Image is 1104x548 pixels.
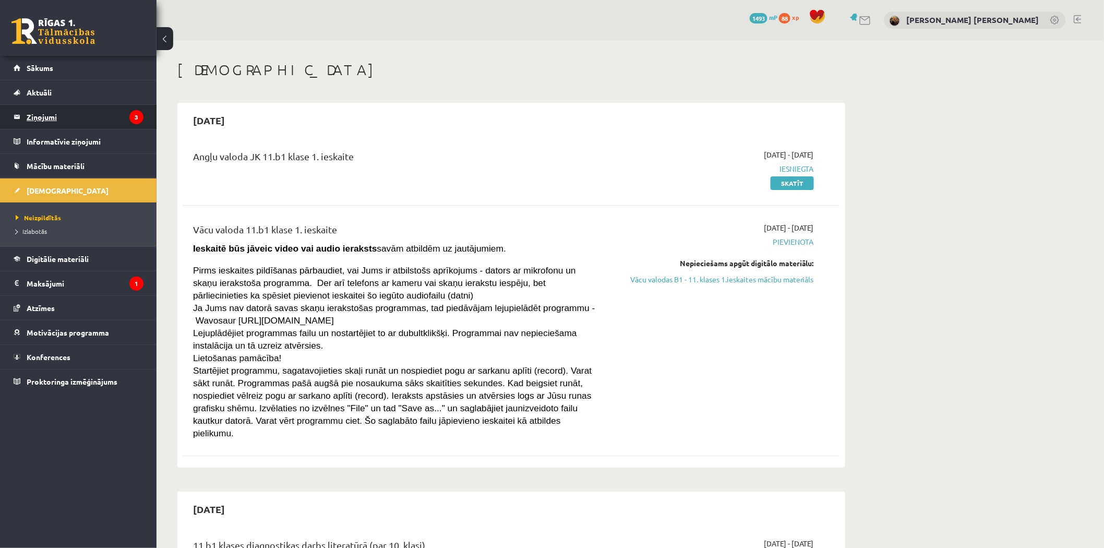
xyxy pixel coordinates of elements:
[617,236,814,247] span: Pievienota
[16,213,61,222] span: Neizpildītās
[193,265,576,301] span: Pirms ieskaites pildīšanas pārbaudiet, vai Jums ir atbilstošs aprīkojums - dators ar mikrofonu un...
[193,353,282,363] span: Lietošanas pamācība!
[27,105,143,129] legend: Ziņojumi
[792,13,799,21] span: xp
[183,108,235,133] h2: [DATE]
[779,13,790,23] span: 88
[14,105,143,129] a: Ziņojumi3
[129,110,143,124] i: 3
[27,303,55,313] span: Atzīmes
[750,13,777,21] a: 1493 mP
[193,149,602,169] div: Angļu valoda JK 11.b1 klase 1. ieskaite
[764,149,814,160] span: [DATE] - [DATE]
[27,88,52,97] span: Aktuāli
[27,352,70,362] span: Konferences
[617,274,814,285] a: Vācu valodas B1 - 11. klases 1.ieskaites mācību materiāls
[193,365,592,438] span: Startējiet programmu, sagatavojieties skaļi runāt un nospiediet pogu ar sarkanu aplīti (record). ...
[16,227,146,236] a: Izlabotās
[771,176,814,190] a: Skatīt
[177,61,845,79] h1: [DEMOGRAPHIC_DATA]
[907,15,1039,25] a: [PERSON_NAME] [PERSON_NAME]
[27,254,89,264] span: Digitālie materiāli
[16,227,47,235] span: Izlabotās
[617,258,814,269] div: Nepieciešams apgūt digitālo materiālu:
[14,296,143,320] a: Atzīmes
[750,13,767,23] span: 1493
[27,328,109,337] span: Motivācijas programma
[27,63,53,73] span: Sākums
[193,303,595,326] span: Ja Jums nav datorā savas skaņu ierakstošas programmas, tad piedāvājam lejupielādēt programmu - Wa...
[769,13,777,21] span: mP
[27,271,143,295] legend: Maksājumi
[14,320,143,344] a: Motivācijas programma
[14,370,143,394] a: Proktoringa izmēģinājums
[193,243,506,254] span: savām atbildēm uz jautājumiem.
[890,16,900,26] img: Pēteris Anatolijs Drazlovskis
[617,163,814,174] span: Iesniegta
[27,161,85,171] span: Mācību materiāli
[14,247,143,271] a: Digitālie materiāli
[11,18,95,44] a: Rīgas 1. Tālmācības vidusskola
[193,222,602,242] div: Vācu valoda 11.b1 klase 1. ieskaite
[14,56,143,80] a: Sākums
[27,186,109,195] span: [DEMOGRAPHIC_DATA]
[14,271,143,295] a: Maksājumi1
[129,277,143,291] i: 1
[193,328,577,351] span: Lejuplādējiet programmas failu un nostartējiet to ar dubultklikšķi. Programmai nav nepieciešama i...
[16,213,146,222] a: Neizpildītās
[193,243,377,254] strong: Ieskaitē būs jāveic video vai audio ieraksts
[27,129,143,153] legend: Informatīvie ziņojumi
[14,80,143,104] a: Aktuāli
[14,129,143,153] a: Informatīvie ziņojumi
[14,178,143,202] a: [DEMOGRAPHIC_DATA]
[183,497,235,521] h2: [DATE]
[779,13,804,21] a: 88 xp
[14,154,143,178] a: Mācību materiāli
[27,377,117,386] span: Proktoringa izmēģinājums
[764,222,814,233] span: [DATE] - [DATE]
[14,345,143,369] a: Konferences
